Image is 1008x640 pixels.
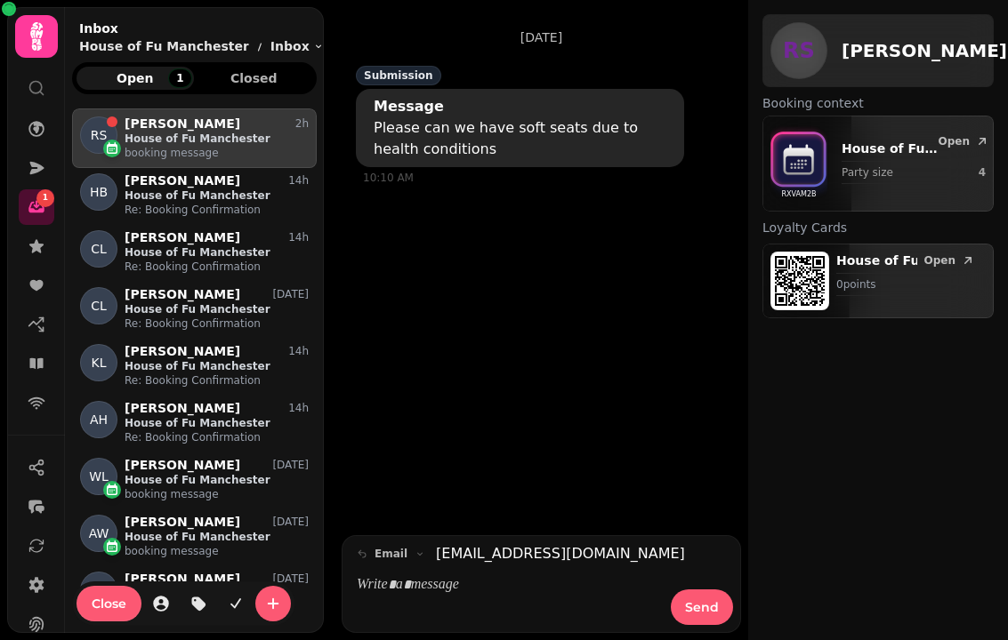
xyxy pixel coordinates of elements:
[168,68,191,88] div: 1
[125,530,309,544] p: House of Fu Manchester
[520,28,562,46] p: [DATE]
[125,572,240,587] p: [PERSON_NAME]
[272,458,309,472] p: [DATE]
[19,189,54,225] a: 1
[125,344,240,359] p: [PERSON_NAME]
[762,94,994,112] label: Booking context
[91,126,108,144] span: RS
[842,165,942,180] p: Party size
[917,252,982,269] button: Open
[272,572,309,586] p: [DATE]
[288,344,309,358] p: 14h
[125,316,309,331] p: Re: Booking Confirmation
[783,40,815,61] span: RS
[782,186,817,204] p: RXVAM2B
[939,136,970,147] span: Open
[92,354,107,372] span: KL
[842,38,1007,63] h2: [PERSON_NAME]
[979,165,986,180] p: 4
[125,132,309,146] p: House of Fu Manchester
[125,287,240,302] p: [PERSON_NAME]
[770,124,827,200] img: bookings-icon
[288,401,309,415] p: 14h
[89,468,109,485] span: WL
[125,515,240,530] p: [PERSON_NAME]
[125,458,240,473] p: [PERSON_NAME]
[125,430,309,444] p: Re: Booking Confirmation
[350,543,432,564] button: email
[272,287,309,301] p: [DATE]
[91,240,107,258] span: CL
[77,586,141,621] button: Close
[210,72,299,84] span: Closed
[125,487,309,501] p: booking message
[218,586,254,621] button: is-read
[272,515,309,529] p: [DATE]
[255,586,291,621] button: create-convo
[270,37,324,55] button: Inbox
[295,116,309,131] p: 2h
[91,297,107,315] span: CL
[196,67,313,90] button: Closed
[125,203,309,217] p: Re: Booking Confirmation
[374,96,444,117] div: Message
[79,37,249,55] p: House of Fu Manchester
[762,219,847,236] span: Loyalty Cards
[125,473,309,487] p: House of Fu Manchester
[125,230,240,245] p: [PERSON_NAME]
[288,173,309,188] p: 14h
[72,108,317,625] div: grid
[363,171,684,185] div: 10:10 AM
[931,131,996,152] button: Open
[836,277,986,292] p: 0 point s
[125,245,309,260] p: House of Fu Manchester
[125,260,309,274] p: Re: Booking Confirmation
[91,72,180,84] span: Open
[125,544,309,558] p: booking message
[125,401,240,416] p: [PERSON_NAME]
[924,255,956,266] span: Open
[125,116,240,132] p: [PERSON_NAME]
[685,601,719,613] span: Send
[89,524,109,542] span: AW
[836,252,917,269] p: House of Fu - Ramen Rewards
[770,124,986,204] div: bookings-iconRXVAM2BHouse of Fu ManchesterParty size4Open
[79,20,324,37] h2: Inbox
[90,411,108,428] span: AH
[374,117,673,160] div: Please can we have soft seats due to health conditions
[125,173,240,188] p: [PERSON_NAME]
[43,192,48,204] span: 1
[92,597,126,610] span: Close
[125,146,309,160] p: booking message
[181,586,216,621] button: tag-thread
[125,359,309,373] p: House of Fu Manchester
[125,373,309,388] p: Re: Booking Confirmation
[79,37,324,55] nav: breadcrumb
[90,183,108,201] span: HB
[671,589,733,625] button: Send
[125,416,309,430] p: House of Fu Manchester
[77,67,194,90] button: Open1
[125,188,309,203] p: House of Fu Manchester
[356,66,441,85] div: Submission
[436,543,685,564] a: [EMAIL_ADDRESS][DOMAIN_NAME]
[842,140,942,157] p: House of Fu Manchester
[125,302,309,316] p: House of Fu Manchester
[288,230,309,244] p: 14h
